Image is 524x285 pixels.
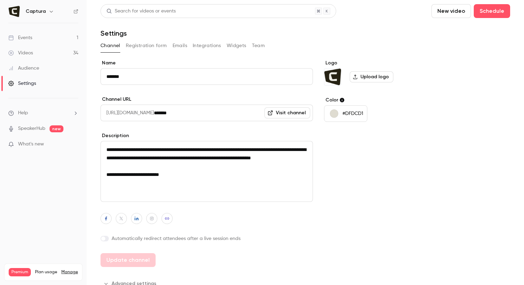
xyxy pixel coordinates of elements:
span: Premium [9,268,31,276]
div: Events [8,34,32,41]
button: Team [252,40,265,51]
img: Captura [9,6,20,17]
button: #DFDCD1 [324,105,367,122]
img: Captura [324,69,341,85]
label: Logo [324,60,430,66]
h1: Settings [101,29,127,37]
button: Integrations [193,40,221,51]
a: Visit channel [264,107,310,118]
label: Automatically redirect attendees after a live session ends [101,235,313,242]
span: What's new [18,141,44,148]
p: #DFDCD1 [342,110,363,117]
button: Registration form [126,40,167,51]
div: Videos [8,50,33,56]
div: Audience [8,65,39,72]
span: Help [18,109,28,117]
button: Emails [173,40,187,51]
li: help-dropdown-opener [8,109,78,117]
div: Settings [8,80,36,87]
button: New video [431,4,471,18]
span: Plan usage [35,269,57,275]
button: Schedule [474,4,510,18]
div: Search for videos or events [106,8,176,15]
span: new [50,125,63,132]
a: SpeakerHub [18,125,45,132]
iframe: Noticeable Trigger [70,141,78,148]
label: Upload logo [350,71,393,82]
label: Name [101,60,313,66]
label: Color [324,97,430,104]
h6: Captura [26,8,46,15]
span: [URL][DOMAIN_NAME] [101,105,154,121]
label: Description [101,132,313,139]
label: Channel URL [101,96,313,103]
a: Manage [61,269,78,275]
button: Widgets [227,40,246,51]
button: Channel [101,40,120,51]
